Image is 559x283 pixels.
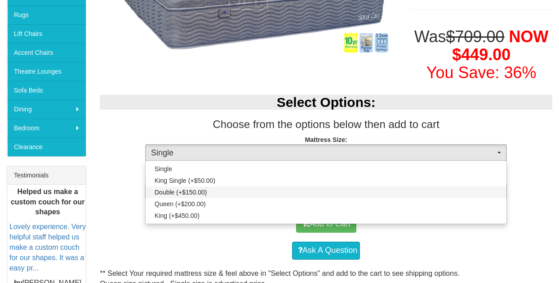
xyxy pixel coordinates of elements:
a: Accent Chairs [7,43,86,62]
b: Helped us make a custom couch for our shapes [11,188,84,216]
div: Testimonials [7,166,86,185]
span: Single [155,164,172,173]
span: NOW $449.00 [452,27,548,64]
span: Single [151,147,495,159]
font: You Save: 36% [426,63,537,82]
span: Queen (+$200.00) [155,199,206,208]
del: $709.00 [446,27,504,46]
h1: Was [410,28,552,81]
a: Lovely experience. Very helpful staff helped us make a custom couch for our shapes. It was a easy... [9,223,86,272]
a: Bedroom [7,119,86,137]
h3: Choose from the options below then add to cart [100,119,552,130]
span: King (+$450.00) [155,211,200,220]
b: Select Options: [277,95,376,110]
a: Rugs [7,5,86,24]
a: Dining [7,100,86,119]
a: Lift Chairs [7,24,86,43]
button: Single [145,144,507,162]
span: Double (+$150.00) [155,188,207,197]
a: Clearance [7,137,86,156]
a: Sofa Beds [7,81,86,100]
span: King Single (+$50.00) [155,176,215,185]
a: Ask A Question [292,242,360,260]
strong: Mattress Size: [305,136,347,143]
a: Theatre Lounges [7,62,86,81]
